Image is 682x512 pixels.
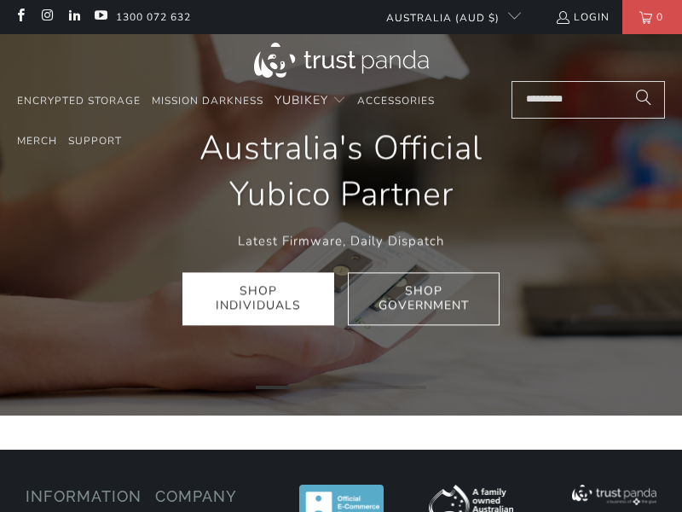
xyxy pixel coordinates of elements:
[358,386,392,389] li: Page dot 4
[93,10,107,24] a: Trust Panda Australia on YouTube
[17,134,57,148] span: Merch
[511,81,665,119] input: Search...
[182,231,500,252] p: Latest Firmware, Daily Dispatch
[152,81,263,121] a: Mission Darkness
[256,386,290,389] li: Page dot 1
[275,92,328,108] span: YubiKey
[66,10,81,24] a: Trust Panda Australia on LinkedIn
[13,10,27,24] a: Trust Panda Australia on Facebook
[290,386,324,389] li: Page dot 2
[555,8,610,26] a: Login
[348,273,500,326] a: Shop Government
[182,125,500,218] h1: Australia's Official Yubico Partner
[39,10,54,24] a: Trust Panda Australia on Instagram
[275,81,346,121] summary: YubiKey
[17,81,483,162] nav: Translation missing: en.navigation.header.main_nav
[17,94,141,108] span: Encrypted Storage
[324,386,358,389] li: Page dot 3
[17,81,141,121] a: Encrypted Storage
[357,94,435,108] span: Accessories
[357,81,435,121] a: Accessories
[68,121,122,161] a: Support
[622,81,665,119] button: Search
[17,121,57,161] a: Merch
[152,94,263,108] span: Mission Darkness
[68,134,122,148] span: Support
[182,273,334,326] a: Shop Individuals
[392,386,426,389] li: Page dot 5
[116,8,191,26] a: 1300 072 632
[254,43,429,78] img: Trust Panda Australia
